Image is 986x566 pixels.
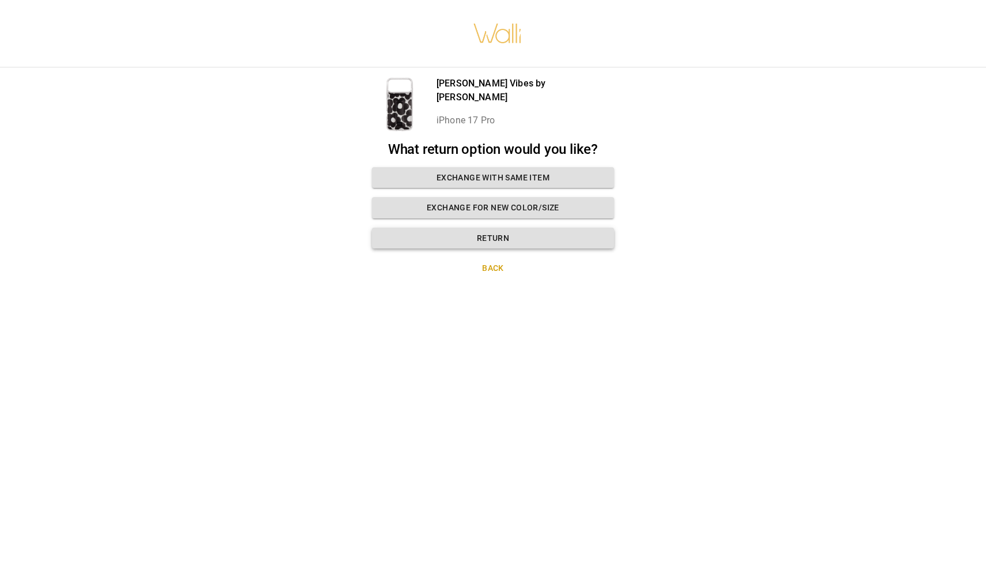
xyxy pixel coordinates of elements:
h2: What return option would you like? [372,141,614,158]
p: iPhone 17 Pro [436,114,614,127]
button: Exchange for new color/size [372,197,614,218]
button: Exchange with same item [372,167,614,188]
button: Return [372,228,614,249]
p: [PERSON_NAME] Vibes by [PERSON_NAME] [436,77,614,104]
img: walli-inc.myshopify.com [473,9,522,58]
button: Back [372,258,614,279]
